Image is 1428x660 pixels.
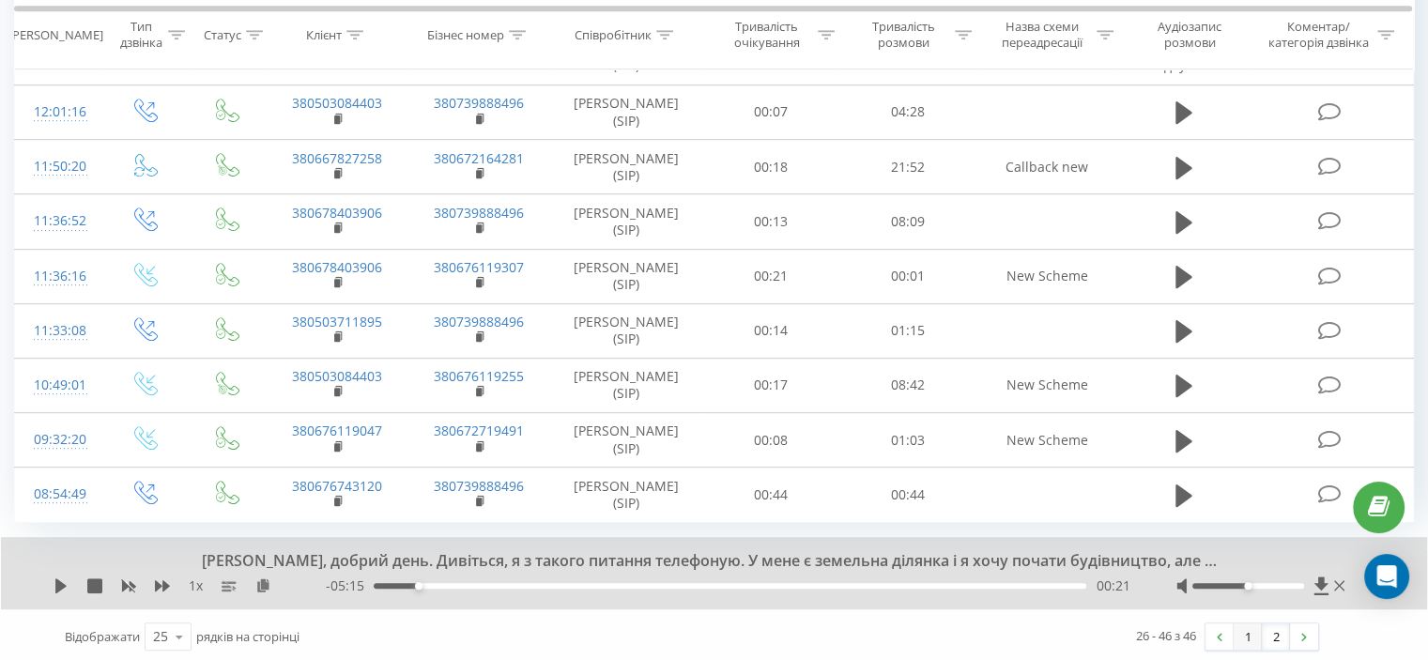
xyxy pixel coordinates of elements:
div: 09:32:20 [34,422,84,458]
td: 08:09 [839,194,975,249]
td: 00:07 [703,84,839,139]
a: 380676743120 [292,477,382,495]
div: 08:54:49 [34,476,84,513]
a: 380678403906 [292,204,382,222]
td: 00:44 [703,468,839,522]
div: [PERSON_NAME], добрий день. Дивіться, я з такого питання телефоную. У мене є земельна ділянка і я... [183,551,1220,572]
td: 00:14 [703,303,839,358]
div: 25 [153,627,168,646]
td: [PERSON_NAME] (SIP) [550,358,703,412]
td: 00:08 [703,413,839,468]
div: 11:36:52 [34,203,84,239]
td: 00:17 [703,358,839,412]
td: New Scheme [975,413,1117,468]
div: Бізнес номер [427,27,504,43]
div: Назва схеми переадресації [993,20,1092,52]
div: Статус [204,27,241,43]
a: 2 [1262,623,1290,650]
a: 380672719491 [434,422,524,439]
td: [PERSON_NAME] (SIP) [550,413,703,468]
td: 00:01 [839,249,975,303]
div: Тривалість очікування [720,20,814,52]
div: Аудіозапис розмови [1135,20,1245,52]
td: 00:21 [703,249,839,303]
div: Тип дзвінка [118,20,162,52]
td: [PERSON_NAME] (SIP) [550,468,703,522]
a: 380503084403 [292,367,382,385]
a: 380739888496 [434,94,524,112]
td: New Scheme [975,249,1117,303]
a: 380678403906 [292,258,382,276]
td: Callback new [975,140,1117,194]
a: 380667827258 [292,149,382,167]
td: [PERSON_NAME] (SIP) [550,84,703,139]
a: 380503711895 [292,313,382,330]
div: Клієнт [306,27,342,43]
div: 11:33:08 [34,313,84,349]
div: Accessibility label [1244,582,1251,590]
td: [PERSON_NAME] (SIP) [550,249,703,303]
td: 21:52 [839,140,975,194]
div: Open Intercom Messenger [1364,554,1409,599]
div: Співробітник [575,27,652,43]
span: рядків на сторінці [196,628,299,645]
a: 380676119307 [434,258,524,276]
span: 1 x [189,576,203,595]
a: 380676119047 [292,422,382,439]
td: 01:03 [839,413,975,468]
a: 380672164281 [434,149,524,167]
div: 10:49:01 [34,367,84,404]
div: Тривалість розмови [856,20,950,52]
td: [PERSON_NAME] (SIP) [550,140,703,194]
div: 26 - 46 з 46 [1136,626,1196,645]
a: 380739888496 [434,477,524,495]
a: 380739888496 [434,313,524,330]
a: 1 [1234,623,1262,650]
div: 11:50:20 [34,148,84,185]
a: 380676119255 [434,367,524,385]
td: [PERSON_NAME] (SIP) [550,194,703,249]
div: Accessibility label [415,582,422,590]
span: - 05:15 [326,576,374,595]
span: Відображати [65,628,140,645]
a: 380503084403 [292,94,382,112]
td: New Scheme [975,358,1117,412]
div: Коментар/категорія дзвінка [1263,20,1373,52]
a: 380739888496 [434,204,524,222]
div: 11:36:16 [34,258,84,295]
span: 00:21 [1096,576,1129,595]
td: 01:15 [839,303,975,358]
td: 00:18 [703,140,839,194]
td: 08:42 [839,358,975,412]
td: 00:13 [703,194,839,249]
div: [PERSON_NAME] [8,27,103,43]
td: [PERSON_NAME] (SIP) [550,303,703,358]
td: 04:28 [839,84,975,139]
div: 12:01:16 [34,94,84,130]
td: 00:44 [839,468,975,522]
